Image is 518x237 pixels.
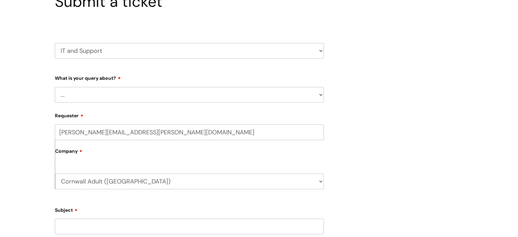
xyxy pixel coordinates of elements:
label: Company [55,146,324,161]
label: What is your query about? [55,73,324,81]
input: Email [55,124,324,140]
label: Requester [55,110,324,119]
label: Subject [55,205,324,213]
